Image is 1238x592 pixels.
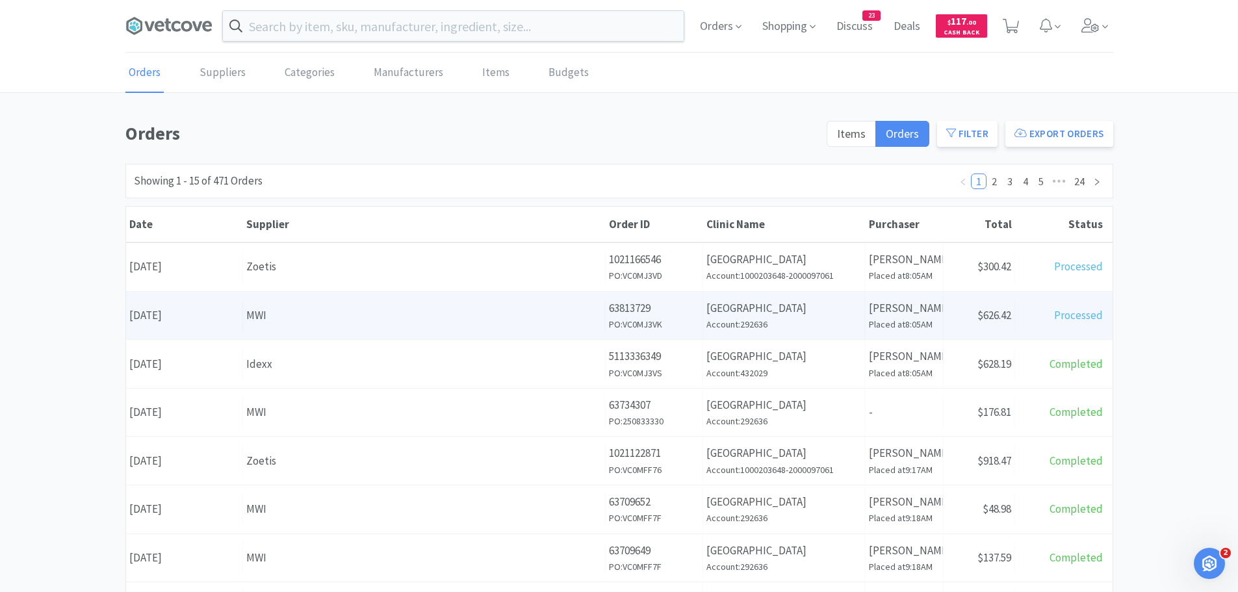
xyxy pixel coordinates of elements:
[1050,454,1103,468] span: Completed
[869,317,940,331] h6: Placed at 8:05AM
[869,300,940,317] p: [PERSON_NAME]
[706,444,862,462] p: [GEOGRAPHIC_DATA]
[1049,174,1070,189] span: •••
[609,463,699,477] h6: PO: VC0MFF76
[1005,121,1113,147] button: Export Orders
[706,463,862,477] h6: Account: 1000203648-2000097061
[706,396,862,414] p: [GEOGRAPHIC_DATA]
[126,348,243,381] div: [DATE]
[706,300,862,317] p: [GEOGRAPHIC_DATA]
[959,178,967,186] i: icon: left
[869,542,940,560] p: [PERSON_NAME]
[869,493,940,511] p: [PERSON_NAME]
[281,53,338,93] a: Categories
[888,21,925,32] a: Deals
[126,250,243,283] div: [DATE]
[863,11,880,20] span: 23
[246,452,602,470] div: Zoetis
[869,268,940,283] h6: Placed at 8:05AM
[937,121,998,147] button: Filter
[1093,178,1101,186] i: icon: right
[948,18,951,27] span: $
[1034,174,1048,188] a: 5
[609,366,699,380] h6: PO: VC0MJ3VS
[869,251,940,268] p: [PERSON_NAME]
[869,366,940,380] h6: Placed at 8:05AM
[246,258,602,276] div: Zoetis
[1194,548,1225,579] iframe: Intercom live chat
[977,308,1011,322] span: $626.42
[706,560,862,574] h6: Account: 292636
[1018,174,1033,188] a: 4
[126,444,243,478] div: [DATE]
[609,217,700,231] div: Order ID
[1002,174,1018,189] li: 3
[1054,308,1103,322] span: Processed
[1050,405,1103,419] span: Completed
[977,405,1011,419] span: $176.81
[706,317,862,331] h6: Account: 292636
[869,444,940,462] p: [PERSON_NAME]
[479,53,513,93] a: Items
[609,268,699,283] h6: PO: VC0MJ3VD
[1050,550,1103,565] span: Completed
[1003,174,1017,188] a: 3
[1054,259,1103,274] span: Processed
[246,549,602,567] div: MWI
[125,53,164,93] a: Orders
[869,560,940,574] h6: Placed at 9:18AM
[1049,174,1070,189] li: Next 5 Pages
[1033,174,1049,189] li: 5
[831,21,878,32] a: Discuss23
[706,251,862,268] p: [GEOGRAPHIC_DATA]
[609,511,699,525] h6: PO: VC0MFF7F
[196,53,249,93] a: Suppliers
[869,404,940,421] p: -
[1070,174,1089,189] li: 24
[246,355,602,373] div: Idexx
[246,500,602,518] div: MWI
[706,414,862,428] h6: Account: 292636
[886,126,919,141] span: Orders
[706,268,862,283] h6: Account: 1000203648-2000097061
[971,174,987,189] li: 1
[370,53,446,93] a: Manufacturers
[977,454,1011,468] span: $918.47
[837,126,866,141] span: Items
[966,18,976,27] span: . 00
[609,300,699,317] p: 63813729
[869,348,940,365] p: [PERSON_NAME]
[983,502,1011,516] span: $48.98
[869,217,940,231] div: Purchaser
[977,357,1011,371] span: $628.19
[609,493,699,511] p: 63709652
[125,119,819,148] h1: Orders
[936,8,987,44] a: $117.00Cash Back
[134,172,263,190] div: Showing 1 - 15 of 471 Orders
[972,174,986,188] a: 1
[977,550,1011,565] span: $137.59
[1220,548,1231,558] span: 2
[706,217,862,231] div: Clinic Name
[1089,174,1105,189] li: Next Page
[944,29,979,38] span: Cash Back
[609,317,699,331] h6: PO: VC0MJ3VK
[1050,502,1103,516] span: Completed
[126,396,243,429] div: [DATE]
[609,414,699,428] h6: PO: 250833330
[609,396,699,414] p: 63734307
[609,348,699,365] p: 5113336349
[869,463,940,477] h6: Placed at 9:17AM
[246,307,602,324] div: MWI
[223,11,684,41] input: Search by item, sku, manufacturer, ingredient, size...
[977,259,1011,274] span: $300.42
[1070,174,1089,188] a: 24
[706,493,862,511] p: [GEOGRAPHIC_DATA]
[126,299,243,332] div: [DATE]
[609,560,699,574] h6: PO: VC0MFF7F
[955,174,971,189] li: Previous Page
[1050,357,1103,371] span: Completed
[126,493,243,526] div: [DATE]
[706,542,862,560] p: [GEOGRAPHIC_DATA]
[246,217,602,231] div: Supplier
